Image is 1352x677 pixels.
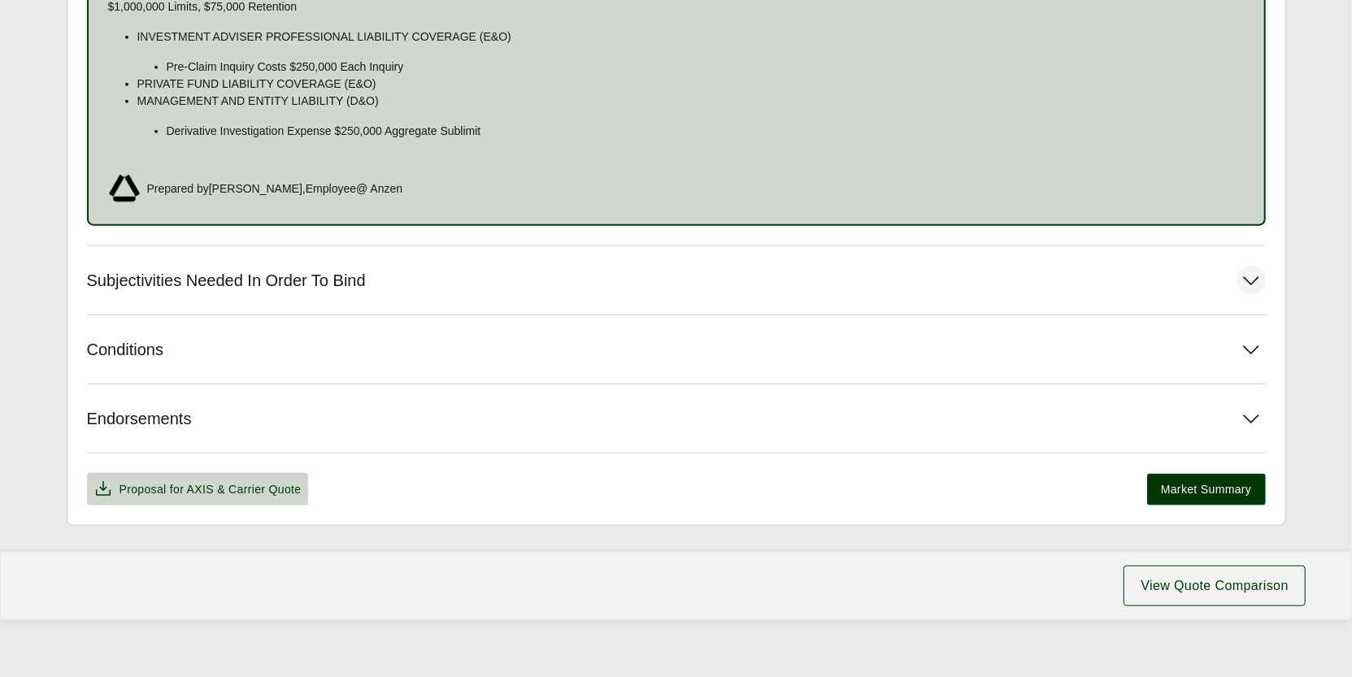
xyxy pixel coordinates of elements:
[87,340,164,360] span: Conditions
[1147,474,1265,506] button: Market Summary
[217,483,301,496] span: & Carrier Quote
[120,481,302,498] span: Proposal for
[137,28,1245,46] p: INVESTMENT ADVISER PROFESSIONAL LIABILITY COVERAGE (E&O)
[167,59,1245,76] p: Pre-Claim Inquiry Costs $250,000 Each Inquiry
[147,180,403,197] span: Prepared by [PERSON_NAME] , Employee @ Anzen
[87,409,192,429] span: Endorsements
[167,123,1245,140] p: Derivative Investigation Expense $250,000 Aggregate Sublimit
[137,76,1245,93] p: PRIVATE FUND LIABILITY COVERAGE (E&O)
[87,384,1266,453] button: Endorsements
[1124,566,1306,606] button: View Quote Comparison
[87,246,1266,315] button: Subjectivities Needed In Order To Bind
[87,271,366,291] span: Subjectivities Needed In Order To Bind
[1161,481,1251,498] span: Market Summary
[87,473,308,506] button: Proposal for AXIS & Carrier Quote
[1141,576,1289,596] span: View Quote Comparison
[187,483,214,496] span: AXIS
[87,315,1266,384] button: Conditions
[137,93,1245,110] p: MANAGEMENT AND ENTITY LIABILITY (D&O)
